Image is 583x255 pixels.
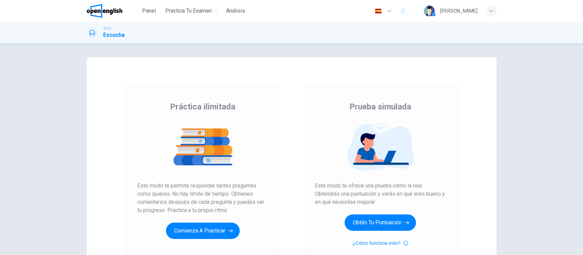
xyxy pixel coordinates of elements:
[138,5,160,17] button: Panel
[226,7,245,15] span: Análisis
[345,214,416,231] button: Obtén tu puntuación
[352,239,408,247] button: ¿Cómo funciona esto?
[166,223,240,239] button: Comienza a practicar
[103,31,125,39] h1: Escucha
[315,182,446,206] span: Este modo te ofrece una prueba como la real. Obtendrás una puntuación y verás en qué eres bueno y...
[223,5,248,17] button: Análisis
[163,5,221,17] button: Practica tu examen
[440,7,477,15] div: [PERSON_NAME]
[170,101,235,112] span: Práctica ilimitada
[87,4,123,18] img: OpenEnglish logo
[424,5,435,16] img: Profile picture
[103,26,111,31] span: IELTS
[374,9,383,14] img: es
[165,7,212,15] span: Practica tu examen
[142,7,156,15] span: Panel
[87,4,138,18] a: OpenEnglish logo
[349,101,411,112] span: Prueba simulada
[137,182,268,214] span: Este modo te permite responder tantas preguntas como quieras. No hay límite de tiempo. Obtienes c...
